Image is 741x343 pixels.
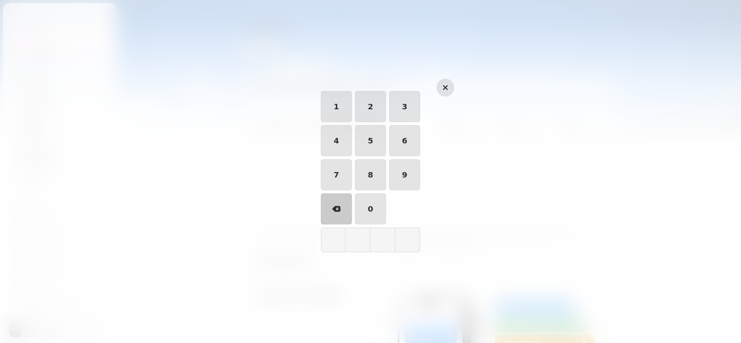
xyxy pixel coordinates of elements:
[389,91,420,122] button: 3
[321,91,352,122] button: 1
[355,125,386,156] button: 5
[355,159,386,190] button: 8
[321,125,352,156] button: 4
[355,193,386,224] button: 0
[389,125,420,156] button: 6
[355,91,386,122] button: 2
[389,159,420,190] button: 9
[321,159,352,190] button: 7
